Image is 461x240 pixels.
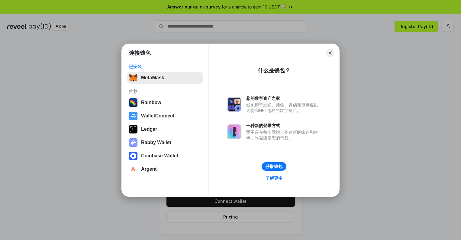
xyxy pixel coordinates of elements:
img: svg+xml,%3Csvg%20xmlns%3D%22http%3A%2F%2Fwww.w3.org%2F2000%2Fsvg%22%20fill%3D%22none%22%20viewBox... [227,97,241,112]
img: svg+xml,%3Csvg%20xmlns%3D%22http%3A%2F%2Fwww.w3.org%2F2000%2Fsvg%22%20fill%3D%22none%22%20viewBox... [129,138,137,147]
button: Ledger [127,123,203,135]
div: 而不是在每个网站上创建新的账户和密码，只需连接您的钱包。 [246,130,321,140]
div: 获取钱包 [266,164,282,169]
img: svg+xml,%3Csvg%20width%3D%2228%22%20height%3D%2228%22%20viewBox%3D%220%200%2028%2028%22%20fill%3D... [129,165,137,173]
button: Close [326,49,334,57]
button: Rainbow [127,97,203,109]
div: Rainbow [141,100,161,105]
div: Argent [141,166,157,172]
button: Rabby Wallet [127,136,203,149]
div: 推荐 [129,89,201,94]
button: WalletConnect [127,110,203,122]
img: svg+xml,%3Csvg%20xmlns%3D%22http%3A%2F%2Fwww.w3.org%2F2000%2Fsvg%22%20width%3D%2228%22%20height%3... [129,125,137,133]
div: 一种新的登录方式 [246,123,321,128]
div: Coinbase Wallet [141,153,178,159]
img: svg+xml,%3Csvg%20width%3D%2228%22%20height%3D%2228%22%20viewBox%3D%220%200%2028%2028%22%20fill%3D... [129,112,137,120]
div: 已安装 [129,64,201,69]
img: svg+xml,%3Csvg%20width%3D%22120%22%20height%3D%22120%22%20viewBox%3D%220%200%20120%20120%22%20fil... [129,98,137,107]
div: 您的数字资产之家 [246,96,321,101]
a: 了解更多 [262,174,286,182]
div: Rabby Wallet [141,140,171,145]
div: Ledger [141,127,157,132]
button: Coinbase Wallet [127,150,203,162]
img: svg+xml,%3Csvg%20fill%3D%22none%22%20height%3D%2233%22%20viewBox%3D%220%200%2035%2033%22%20width%... [129,74,137,82]
button: 获取钱包 [262,162,286,171]
div: 什么是钱包？ [258,67,290,74]
div: WalletConnect [141,113,175,119]
button: MetaMask [127,72,203,84]
div: 了解更多 [266,176,282,181]
h1: 连接钱包 [129,49,151,57]
div: MetaMask [141,75,164,81]
img: svg+xml,%3Csvg%20xmlns%3D%22http%3A%2F%2Fwww.w3.org%2F2000%2Fsvg%22%20fill%3D%22none%22%20viewBox... [227,124,241,139]
img: svg+xml,%3Csvg%20width%3D%2228%22%20height%3D%2228%22%20viewBox%3D%220%200%2028%2028%22%20fill%3D... [129,152,137,160]
button: Argent [127,163,203,175]
div: 钱包用于发送、接收、存储和显示像以太坊和NFT这样的数字资产。 [246,102,321,113]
